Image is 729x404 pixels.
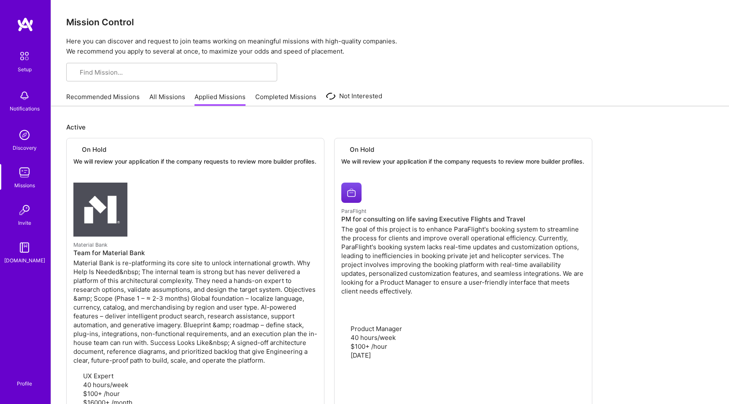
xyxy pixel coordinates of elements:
[341,344,348,350] i: icon MoneyGray
[341,215,585,223] h4: PM for consulting on life saving Executive Flights and Travel
[350,145,374,154] span: On Hold
[194,92,246,106] a: Applied Missions
[341,353,348,359] i: icon Calendar
[73,183,127,237] img: Material Bank company logo
[73,391,80,397] i: icon MoneyGray
[341,157,585,166] p: We will review your application if the company requests to review more builder profiles.
[73,380,317,389] p: 40 hours/week
[66,17,714,27] h3: Mission Control
[16,87,33,104] img: bell
[341,225,585,296] p: The goal of this project is to enhance ParaFlight's booking system to streamline the process for ...
[341,333,585,342] p: 40 hours/week
[341,324,585,333] p: Product Manager
[73,372,317,380] p: UX Expert
[341,351,585,360] p: [DATE]
[73,249,317,257] h4: Team for Material Bank
[341,342,585,351] p: $100+ /hour
[326,91,382,106] a: Not Interested
[16,127,33,143] img: discovery
[16,239,33,256] img: guide book
[341,183,362,203] img: ParaFlight company logo
[66,123,714,132] p: Active
[13,143,37,152] div: Discovery
[82,145,106,154] span: On Hold
[73,242,108,248] small: Material Bank
[17,379,32,387] div: Profile
[149,92,185,106] a: All Missions
[341,326,348,333] i: icon Applicant
[255,92,316,106] a: Completed Missions
[18,218,31,227] div: Invite
[73,157,317,166] p: We will review your application if the company requests to review more builder profiles.
[16,47,33,65] img: setup
[16,164,33,181] img: teamwork
[4,256,45,265] div: [DOMAIN_NAME]
[16,202,33,218] img: Invite
[10,104,40,113] div: Notifications
[18,65,32,74] div: Setup
[14,370,35,387] a: Profile
[66,36,714,57] p: Here you can discover and request to join teams working on meaningful missions with high-quality ...
[341,208,367,214] small: ParaFlight
[66,92,140,106] a: Recommended Missions
[14,181,35,190] div: Missions
[341,335,348,342] i: icon Clock
[73,382,80,388] i: icon Clock
[73,373,80,380] i: icon Applicant
[17,17,34,32] img: logo
[80,68,270,77] input: Find Mission...
[73,259,317,365] p: Material Bank is re-platforming its core site to unlock international growth. Why Help Is Needed&...
[73,70,79,76] i: icon SearchGrey
[73,389,317,398] p: $100+ /hour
